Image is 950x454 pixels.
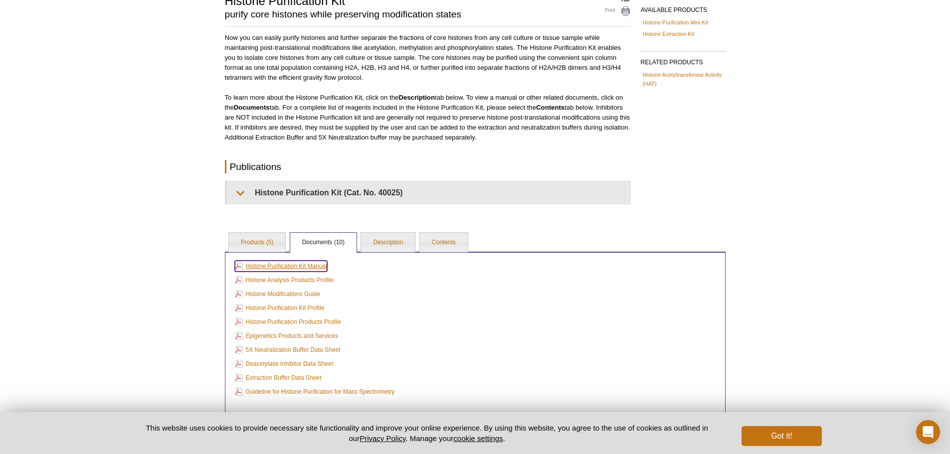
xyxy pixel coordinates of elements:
a: 5X Neutralization Buffer Data Sheet [235,344,341,355]
a: Products (5) [229,233,285,253]
a: Epigenetics Products and Services [235,330,338,341]
strong: Documents [234,104,270,111]
a: Histone Purification Kit Profile [235,303,325,313]
h2: Publications [225,160,631,173]
h2: RELATED PRODUCTS [641,51,726,69]
a: Guideline for Histone Purification for Mass Spectrometry [235,386,395,397]
a: Histone Purification Products Profile [235,316,341,327]
strong: Contents [536,104,565,111]
a: Print [593,6,631,17]
a: Deacetylase Inhibitor Data Sheet [235,358,333,369]
div: Open Intercom Messenger [916,420,940,444]
a: Extraction Buffer Data Sheet [235,372,322,383]
a: Histone Modifications Guide [235,289,320,300]
button: cookie settings [453,434,503,443]
button: Got it! [742,426,821,446]
p: Now you can easily purify histones and further separate the fractions of core histones from any c... [225,33,631,83]
summary: Histone Purification Kit (Cat. No. 40025) [227,181,630,204]
p: This website uses cookies to provide necessary site functionality and improve your online experie... [129,423,726,444]
a: Histone Extraction Kit [643,29,694,38]
a: Histone Purification Kit Manual [235,261,327,272]
h2: purify core histones while preserving modification states [225,10,583,19]
a: Histone Acetyltransferase Activity (HAT) [643,70,724,88]
strong: Description [398,94,435,101]
a: Contents [420,233,468,253]
a: Description [361,233,415,253]
a: Histone Analysis Products Profile [235,275,334,286]
a: Histone Purification Mini Kit [643,18,708,27]
a: Privacy Policy [360,434,405,443]
a: Documents (10) [290,233,357,253]
p: To learn more about the Histone Purification Kit, click on the tab below. To view a manual or oth... [225,93,631,143]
